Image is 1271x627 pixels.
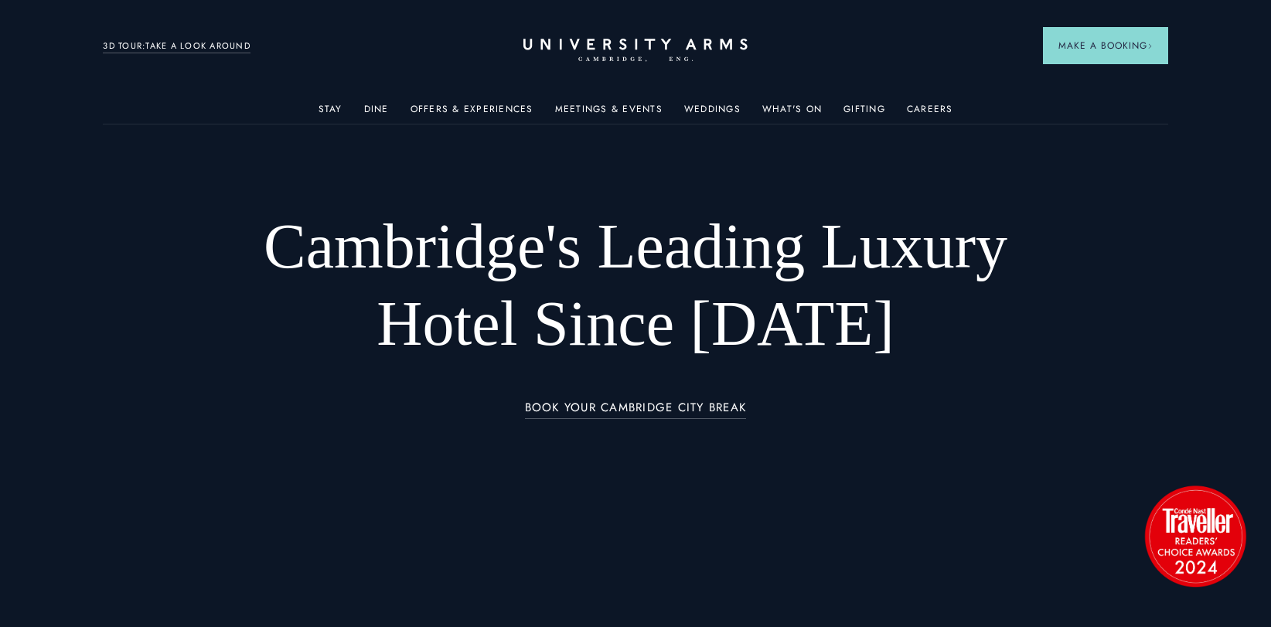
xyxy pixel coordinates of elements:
[364,104,389,124] a: Dine
[525,401,747,419] a: BOOK YOUR CAMBRIDGE CITY BREAK
[103,39,250,53] a: 3D TOUR:TAKE A LOOK AROUND
[1043,27,1168,64] button: Make a BookingArrow icon
[1137,478,1253,594] img: image-2524eff8f0c5d55edbf694693304c4387916dea5-1501x1501-png
[907,104,953,124] a: Careers
[555,104,663,124] a: Meetings & Events
[843,104,885,124] a: Gifting
[1058,39,1153,53] span: Make a Booking
[223,208,1048,363] h1: Cambridge's Leading Luxury Hotel Since [DATE]
[319,104,342,124] a: Stay
[762,104,822,124] a: What's On
[411,104,533,124] a: Offers & Experiences
[523,39,748,63] a: Home
[684,104,741,124] a: Weddings
[1147,43,1153,49] img: Arrow icon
